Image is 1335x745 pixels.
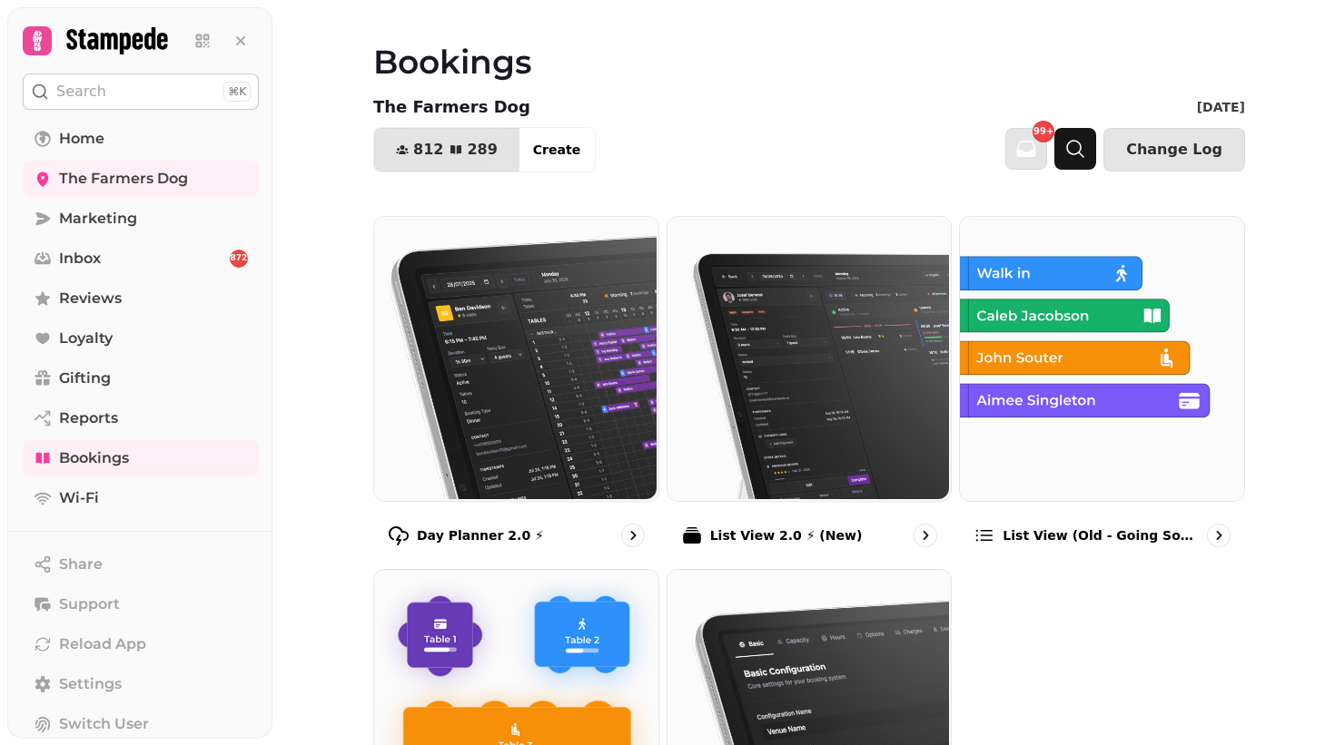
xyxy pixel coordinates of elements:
span: Reports [59,407,118,429]
svg: go to [624,526,642,544]
span: Marketing [59,208,137,230]
span: The Farmers Dog [59,168,188,190]
a: Home [23,121,259,157]
p: List view (Old - going soon) [1003,526,1200,544]
a: Reports [23,400,259,436]
span: 872 [231,252,248,265]
span: Inbox [59,248,101,270]
a: Day Planner 2.0 ⚡Day Planner 2.0 ⚡ [373,216,659,562]
span: Share [59,554,103,575]
img: List View 2.0 ⚡ (New) [666,215,950,499]
a: Bookings [23,440,259,476]
a: Inbox872 [23,240,259,277]
span: Support [59,593,120,615]
a: The Farmers Dog [23,161,259,197]
button: 812289 [374,128,519,172]
span: Create [533,143,580,156]
span: 99+ [1033,127,1053,136]
div: ⌘K [223,82,251,102]
a: Marketing [23,201,259,237]
span: Change Log [1126,142,1222,157]
button: Share [23,546,259,583]
p: The Farmers Dog [373,94,530,120]
button: Reload App [23,626,259,662]
span: 812 [413,142,443,157]
button: Change Log [1103,128,1245,172]
a: Loyalty [23,320,259,357]
span: Gifting [59,368,111,389]
span: Settings [59,673,122,695]
span: Switch User [59,713,149,735]
a: List View 2.0 ⚡ (New)List View 2.0 ⚡ (New) [667,216,953,562]
span: 289 [467,142,497,157]
img: Day Planner 2.0 ⚡ [372,215,657,499]
p: List View 2.0 ⚡ (New) [710,526,863,544]
button: Create [519,128,595,172]
img: List view (Old - going soon) [958,215,1242,499]
p: Day Planner 2.0 ⚡ [417,526,544,544]
button: Support [23,586,259,622]
svg: go to [1210,526,1228,544]
span: Bookings [59,447,129,469]
p: Search [56,81,106,103]
svg: go to [916,526,934,544]
a: Gifting [23,360,259,397]
span: Home [59,128,104,150]
a: List view (Old - going soon)List view (Old - going soon) [959,216,1245,562]
button: Switch User [23,706,259,742]
span: Reload App [59,633,146,655]
span: Wi-Fi [59,487,99,509]
span: Loyalty [59,328,113,349]
p: [DATE] [1197,98,1245,116]
a: Reviews [23,280,259,317]
button: Search⌘K [23,74,259,110]
span: Reviews [59,288,122,309]
a: Wi-Fi [23,480,259,516]
a: Settings [23,666,259,702]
